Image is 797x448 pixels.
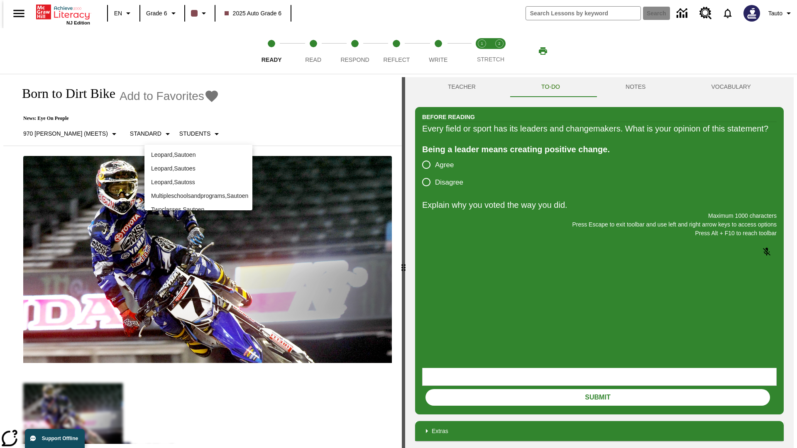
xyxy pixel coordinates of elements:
p: Leopard , Sautoes [151,164,246,173]
p: Leopard , Sautoen [151,151,246,159]
p: Twoclasses , Sautoen [151,205,246,214]
body: Explain why you voted the way you did. Maximum 1000 characters Press Alt + F10 to reach toolbar P... [3,7,121,14]
p: Leopard , Sautoss [151,178,246,187]
p: Multipleschoolsandprograms , Sautoen [151,192,246,200]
